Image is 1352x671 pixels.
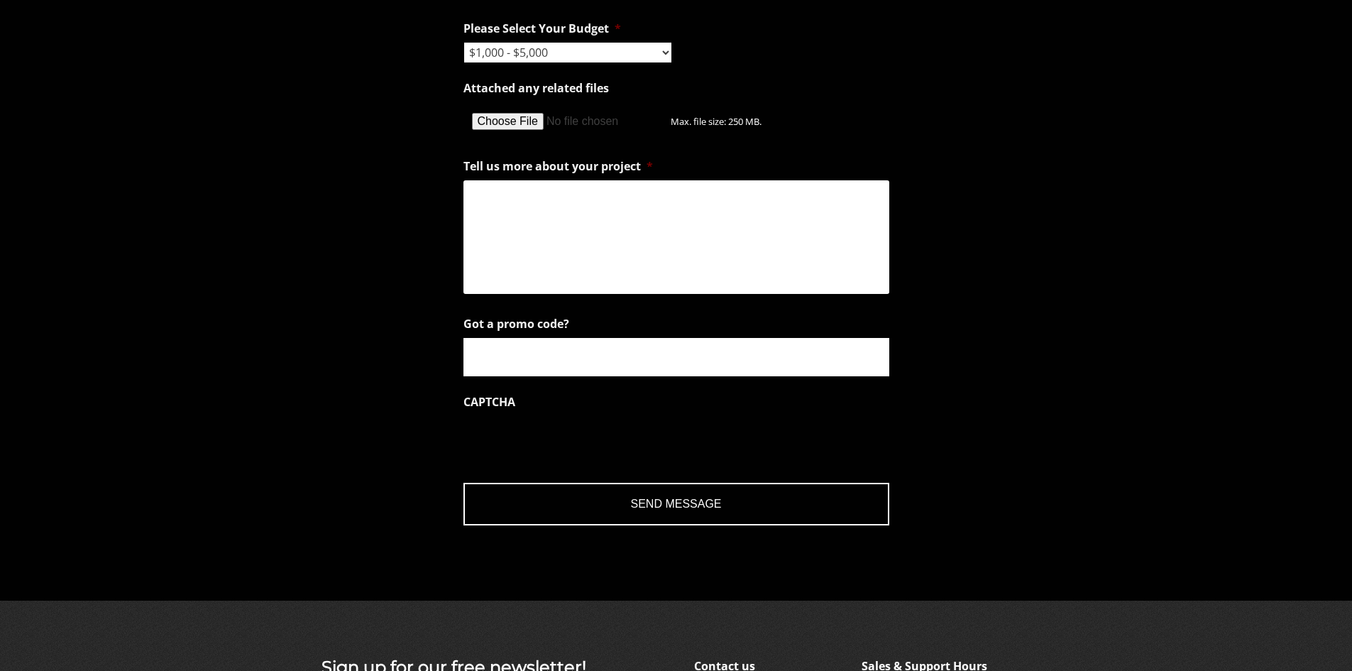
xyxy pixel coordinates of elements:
[463,81,609,96] label: Attached any related files
[463,416,679,471] iframe: reCAPTCHA
[463,483,889,525] input: Send Message
[463,21,621,36] label: Please Select Your Budget
[1281,603,1352,671] iframe: Chat Widget
[671,104,773,128] span: Max. file size: 250 MB.
[463,317,569,332] label: Got a promo code?
[463,395,515,410] label: CAPTCHA
[463,159,653,174] label: Tell us more about your project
